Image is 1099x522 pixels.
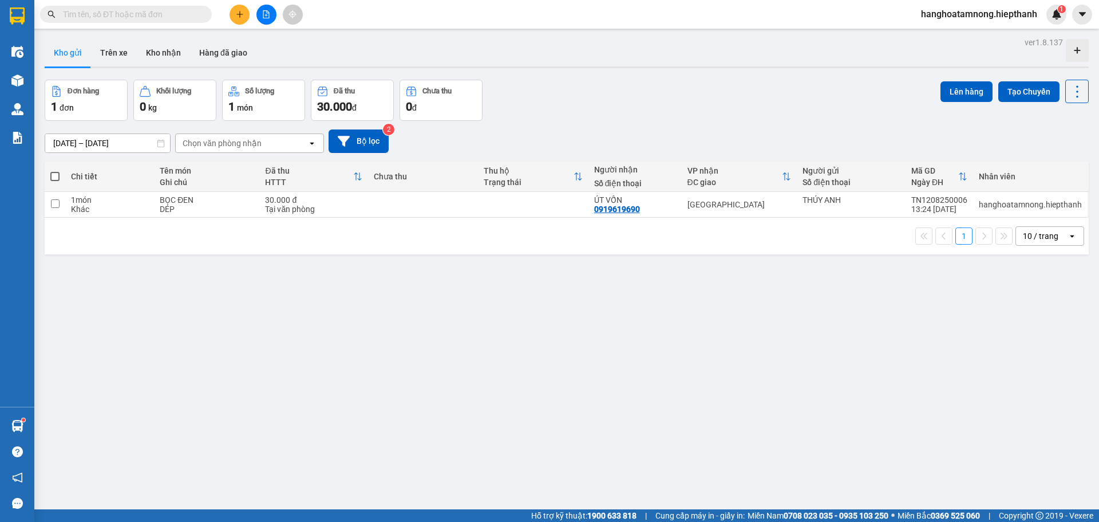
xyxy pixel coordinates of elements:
[11,132,23,144] img: solution-icon
[383,124,394,135] sup: 2
[911,178,958,187] div: Ngày ĐH
[912,7,1046,21] span: hanghoatamnong.hiepthanh
[891,513,895,518] span: ⚪️
[71,205,148,214] div: Khác
[230,5,250,25] button: plus
[183,138,262,149] div: Chọn văn phòng nhận
[931,511,980,520] strong: 0369 525 060
[265,166,353,175] div: Đã thu
[400,80,483,121] button: Chưa thu0đ
[979,200,1082,209] div: hanghoatamnong.hiepthanh
[655,509,745,522] span: Cung cấp máy in - giấy in:
[259,162,368,192] th: Toggle SortBy
[12,472,23,483] span: notification
[784,511,888,520] strong: 0708 023 035 - 0935 103 250
[22,418,25,422] sup: 1
[160,178,254,187] div: Ghi chú
[682,162,797,192] th: Toggle SortBy
[352,103,357,112] span: đ
[587,511,637,520] strong: 1900 633 818
[288,10,297,18] span: aim
[311,80,394,121] button: Đã thu30.000đ
[687,166,782,175] div: VP nhận
[989,509,990,522] span: |
[329,129,389,153] button: Bộ lọc
[160,166,254,175] div: Tên món
[979,172,1082,181] div: Nhân viên
[160,205,254,214] div: DÉP
[156,87,191,95] div: Khối lượng
[265,205,362,214] div: Tại văn phòng
[1066,39,1089,62] div: Tạo kho hàng mới
[91,39,137,66] button: Trên xe
[222,80,305,121] button: Số lượng1món
[71,195,148,205] div: 1 món
[1058,5,1066,13] sup: 1
[484,178,573,187] div: Trạng thái
[906,162,973,192] th: Toggle SortBy
[1051,9,1062,19] img: icon-new-feature
[412,103,417,112] span: đ
[11,420,23,432] img: warehouse-icon
[137,39,190,66] button: Kho nhận
[133,80,216,121] button: Khối lượng0kg
[484,166,573,175] div: Thu hộ
[1068,231,1077,241] svg: open
[283,5,303,25] button: aim
[531,509,637,522] span: Hỗ trợ kỹ thuật:
[160,195,254,205] div: BỌC ĐEN
[63,8,198,21] input: Tìm tên, số ĐT hoặc mã đơn
[334,87,355,95] div: Đã thu
[265,195,362,205] div: 30.000 đ
[1035,512,1043,520] span: copyright
[307,139,317,148] svg: open
[911,195,967,205] div: TN1208250006
[802,166,900,175] div: Người gửi
[594,195,676,205] div: ÚT VỐN
[140,100,146,113] span: 0
[1060,5,1064,13] span: 1
[911,205,967,214] div: 13:24 [DATE]
[60,103,74,112] span: đơn
[1077,9,1088,19] span: caret-down
[256,5,276,25] button: file-add
[998,81,1060,102] button: Tạo Chuyến
[262,10,270,18] span: file-add
[1072,5,1092,25] button: caret-down
[45,39,91,66] button: Kho gửi
[802,178,900,187] div: Số điện thoại
[478,162,588,192] th: Toggle SortBy
[594,179,676,188] div: Số điện thoại
[594,205,640,214] div: 0919619690
[406,100,412,113] span: 0
[687,178,782,187] div: ĐC giao
[748,509,888,522] span: Miền Nam
[265,178,353,187] div: HTTT
[190,39,256,66] button: Hàng đã giao
[71,172,148,181] div: Chi tiết
[12,446,23,457] span: question-circle
[48,10,56,18] span: search
[11,74,23,87] img: warehouse-icon
[51,100,57,113] span: 1
[68,87,99,95] div: Đơn hàng
[148,103,157,112] span: kg
[911,166,958,175] div: Mã GD
[422,87,452,95] div: Chưa thu
[245,87,274,95] div: Số lượng
[1023,230,1058,242] div: 10 / trang
[11,46,23,58] img: warehouse-icon
[802,195,900,205] div: THÚY ANH
[45,134,170,152] input: Select a date range.
[11,103,23,115] img: warehouse-icon
[236,10,244,18] span: plus
[940,81,993,102] button: Lên hàng
[10,7,25,25] img: logo-vxr
[45,80,128,121] button: Đơn hàng1đơn
[955,227,973,245] button: 1
[594,165,676,174] div: Người nhận
[228,100,235,113] span: 1
[237,103,253,112] span: món
[1025,36,1063,49] div: ver 1.8.137
[374,172,472,181] div: Chưa thu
